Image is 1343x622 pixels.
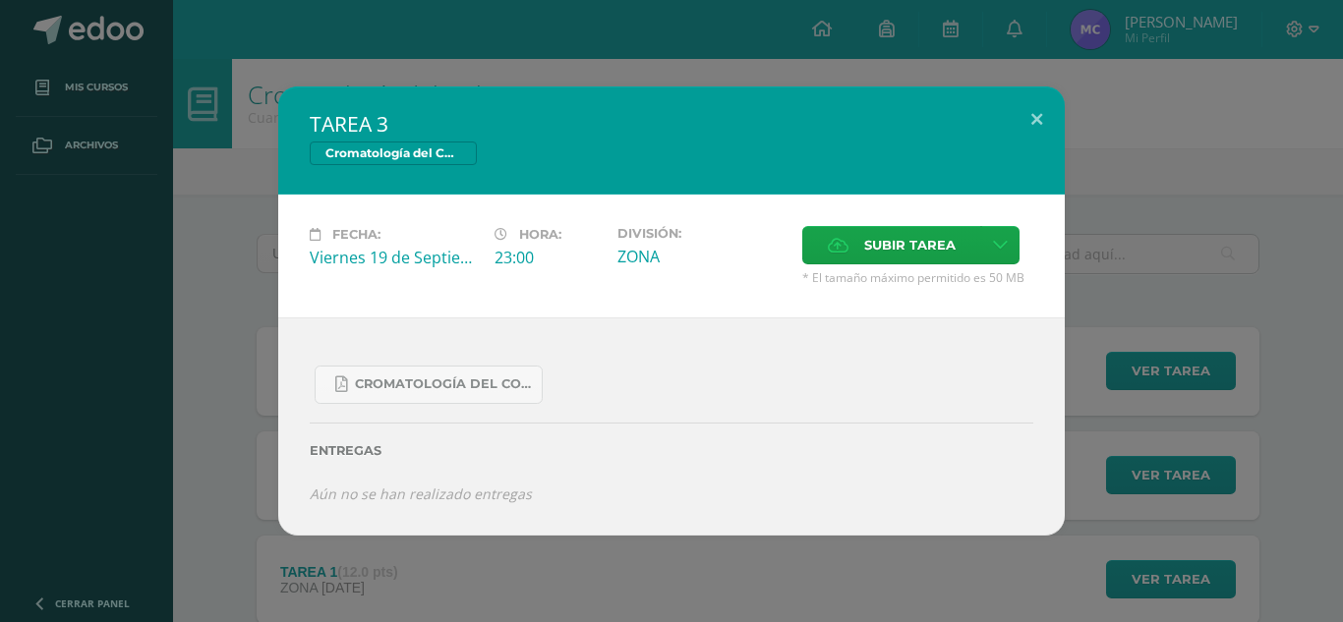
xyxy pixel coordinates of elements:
[310,484,532,503] i: Aún no se han realizado entregas
[617,246,787,267] div: ZONA
[519,227,561,242] span: Hora:
[802,269,1033,286] span: * El tamaño máximo permitido es 50 MB
[310,247,479,268] div: Viernes 19 de Septiembre
[332,227,380,242] span: Fecha:
[864,227,956,263] span: Subir tarea
[310,141,477,165] span: Cromatología del Color
[315,366,543,404] a: Cromatología del color.docx.pdf
[310,110,1033,138] h2: TAREA 3
[1009,86,1065,153] button: Close (Esc)
[617,226,787,241] label: División:
[355,376,532,392] span: Cromatología del color.docx.pdf
[495,247,602,268] div: 23:00
[310,443,1033,458] label: Entregas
